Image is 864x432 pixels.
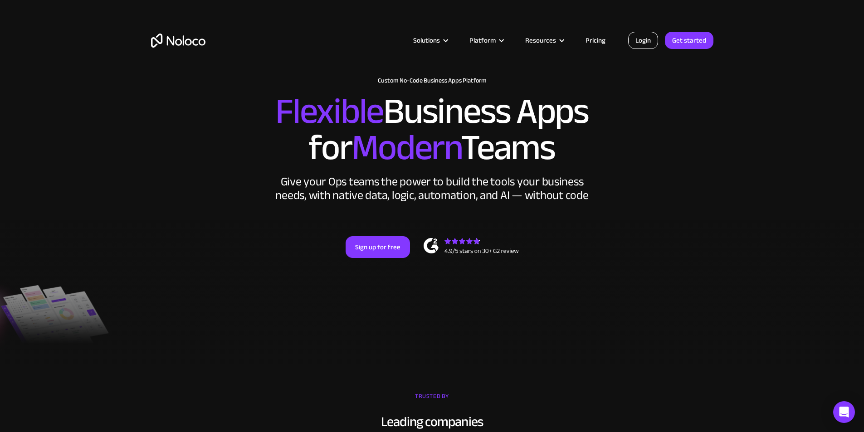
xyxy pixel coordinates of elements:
[469,34,496,46] div: Platform
[833,401,855,423] div: Open Intercom Messenger
[151,93,713,166] h2: Business Apps for Teams
[413,34,440,46] div: Solutions
[458,34,514,46] div: Platform
[151,34,205,48] a: home
[514,34,574,46] div: Resources
[273,175,591,202] div: Give your Ops teams the power to build the tools your business needs, with native data, logic, au...
[351,114,461,181] span: Modern
[628,32,658,49] a: Login
[402,34,458,46] div: Solutions
[275,78,383,145] span: Flexible
[574,34,617,46] a: Pricing
[525,34,556,46] div: Resources
[665,32,713,49] a: Get started
[346,236,410,258] a: Sign up for free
